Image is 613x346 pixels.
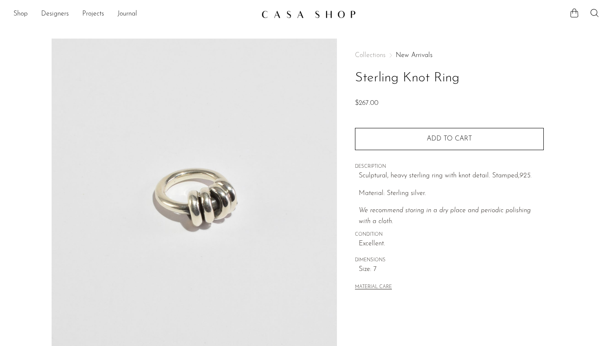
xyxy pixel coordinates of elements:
[427,135,472,142] span: Add to cart
[13,7,255,21] nav: Desktop navigation
[355,284,392,291] button: MATERIAL CARE
[355,68,544,89] h1: Sterling Knot Ring
[355,163,544,171] span: DESCRIPTION
[396,52,433,59] a: New Arrivals
[359,207,531,225] i: We recommend storing in a dry place and periodic polishing with a cloth.
[355,231,544,239] span: CONDITION
[355,52,386,59] span: Collections
[355,257,544,264] span: DIMENSIONS
[13,7,255,21] ul: NEW HEADER MENU
[13,9,28,20] a: Shop
[359,188,544,199] p: Material: Sterling silver.
[82,9,104,20] a: Projects
[359,171,544,182] p: Sculptural, heavy sterling ring with knot detail. Stamped,
[41,9,69,20] a: Designers
[117,9,137,20] a: Journal
[355,100,378,107] span: $267.00
[359,239,544,250] span: Excellent.
[355,52,544,59] nav: Breadcrumbs
[355,128,544,150] button: Add to cart
[359,264,544,275] span: Size: 7
[519,172,532,179] em: 925.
